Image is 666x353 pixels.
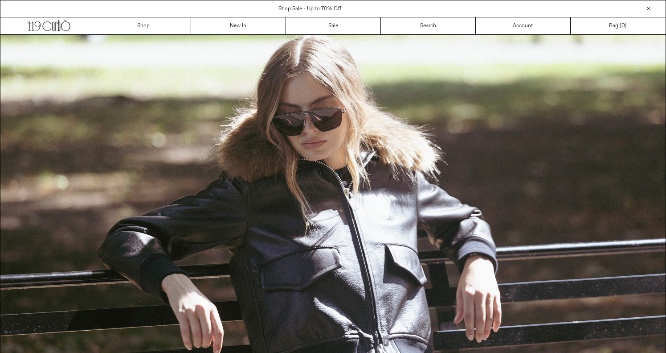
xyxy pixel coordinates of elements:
span: 0 [621,22,625,29]
a: Bag () [571,17,666,34]
a: Sale [286,17,381,34]
a: Account [476,17,571,34]
a: Shop Sale - Up to 70% Off [278,5,341,12]
span: ) [621,22,626,30]
a: Search [381,17,476,34]
a: Shop [96,17,191,34]
a: New In [191,17,286,34]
